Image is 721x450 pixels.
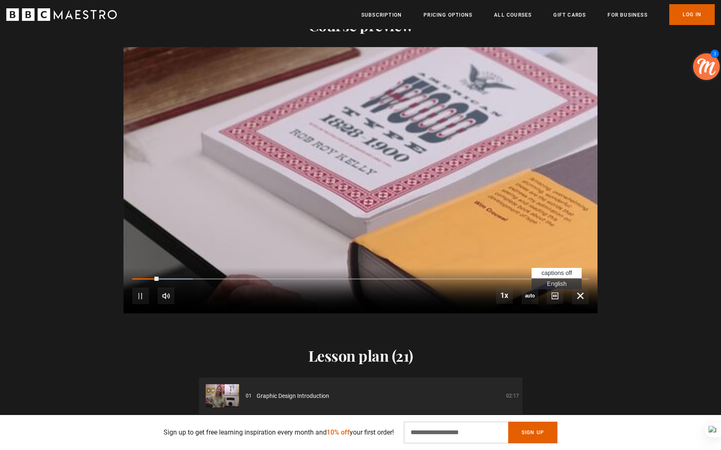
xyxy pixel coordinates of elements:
[124,16,597,34] h2: Course preview
[124,47,597,313] video-js: Video Player
[547,280,567,287] span: English
[522,287,538,304] span: auto
[327,428,350,436] span: 10% off
[132,278,589,280] div: Progress Bar
[158,287,174,304] button: Mute
[6,8,117,21] svg: BBC Maestro
[164,427,394,437] p: Sign up to get free learning inspiration every month and your first order!
[361,11,402,19] a: Subscription
[547,287,563,304] button: Captions
[257,392,329,400] span: Graphic Design Introduction
[199,347,522,364] h2: Lesson plan (21)
[553,11,586,19] a: Gift Cards
[572,287,589,304] button: Fullscreen
[496,287,513,304] button: Playback Rate
[132,287,149,304] button: Pause
[424,11,472,19] a: Pricing Options
[506,392,519,400] p: 02:17
[608,11,647,19] a: For business
[361,4,715,25] nav: Primary
[522,287,538,304] div: Current quality: 1080p
[246,392,252,400] p: 01
[494,11,532,19] a: All Courses
[542,270,572,276] span: captions off
[669,4,715,25] a: Log In
[508,422,557,443] button: Sign Up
